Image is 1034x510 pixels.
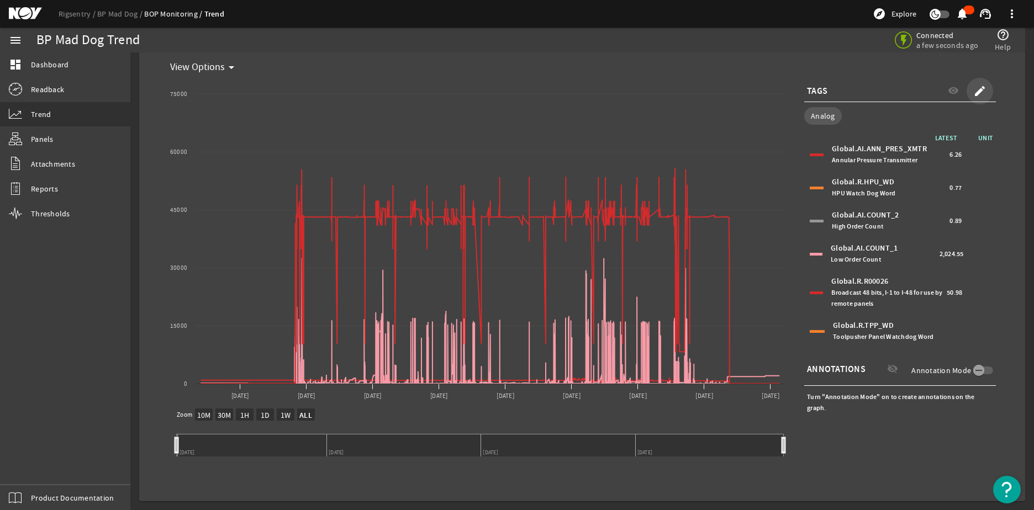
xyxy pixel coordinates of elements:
div: BP Mad Dog Trend [36,35,140,46]
a: BOP Monitoring [144,9,204,19]
text: 75000 [170,90,187,98]
span: Annular Pressure Transmitter [832,156,917,164]
text: 15000 [170,322,187,330]
span: 0.77 [949,182,962,193]
text: [DATE] [298,392,315,400]
span: Thresholds [31,208,70,219]
div: Global.AI.COUNT_2 [832,210,947,232]
span: LATEST [935,134,963,142]
a: Trend [204,9,224,19]
mat-icon: help_outline [996,28,1010,41]
text: [DATE] [364,392,382,400]
text: ALL [299,410,312,421]
span: Reports [31,183,58,194]
span: 50.98 [947,287,962,298]
text: 60000 [170,148,187,156]
span: Broadcast 48 bits, I-1 to I-48 for use by remote panels [831,288,942,308]
span: Product Documentation [31,492,114,503]
div: Turn "Annotation Mode" on to create annotations on the graph. [804,389,996,416]
mat-icon: dashboard [9,58,22,71]
div: Global.AI.COUNT_1 [831,243,937,265]
text: 1H [240,410,250,420]
text: [DATE] [762,392,779,400]
text: [DATE] [695,392,713,400]
text: 1W [281,410,291,420]
mat-icon: notifications [956,7,969,20]
text: 10M [197,410,211,420]
text: [DATE] [563,392,581,400]
div: Global.R.HPU_WD [832,177,947,199]
mat-icon: create [973,84,986,98]
a: Rigsentry [59,9,97,19]
div: Global.AI.ANN_PRES_XMTR [832,144,947,166]
text: 30M [218,410,231,420]
span: Explore [891,8,916,19]
span: View Options [170,62,225,73]
span: UNIT [963,132,996,144]
span: Analog [811,110,835,121]
span: a few seconds ago [916,40,978,50]
text: 30000 [170,264,187,272]
text: [DATE] [430,392,448,400]
svg: Chart title [166,77,790,408]
div: Global.R.TPP_WD [833,320,957,342]
span: Dashboard [31,59,68,70]
span: Attachments [31,158,75,169]
button: Open Resource Center [993,476,1021,503]
span: 6.26 [949,149,962,160]
span: Panels [31,134,54,145]
span: High Order Count [832,222,883,231]
span: Toolpusher Panel Watchdog Word [833,332,934,341]
label: Annotation Mode [911,365,973,376]
text: 1D [261,410,270,420]
span: Connected [916,30,978,40]
span: ANNOTATIONS [807,364,866,375]
mat-icon: explore [873,7,886,20]
button: more_vert [999,1,1025,27]
text: [DATE] [497,392,514,400]
span: TAGS [807,86,827,97]
div: Global.R.R00026 [831,276,944,309]
text: 45000 [170,206,187,214]
text: 0 [184,380,187,388]
span: Readback [31,84,64,95]
span: Low Order Count [831,255,881,264]
a: BP Mad Dog [97,9,144,19]
text: Zoom [177,411,192,419]
span: Trend [31,109,51,120]
text: [DATE] [629,392,647,400]
button: View Options [166,57,245,77]
span: Help [995,41,1011,52]
span: 0.89 [949,215,962,226]
span: 2,024.55 [940,248,964,259]
mat-icon: support_agent [979,7,992,20]
text: [DATE] [231,392,249,400]
button: Explore [868,5,921,23]
span: HPU Watch Dog Word [832,189,896,198]
mat-icon: menu [9,34,22,47]
mat-icon: arrow_drop_down [225,61,238,74]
